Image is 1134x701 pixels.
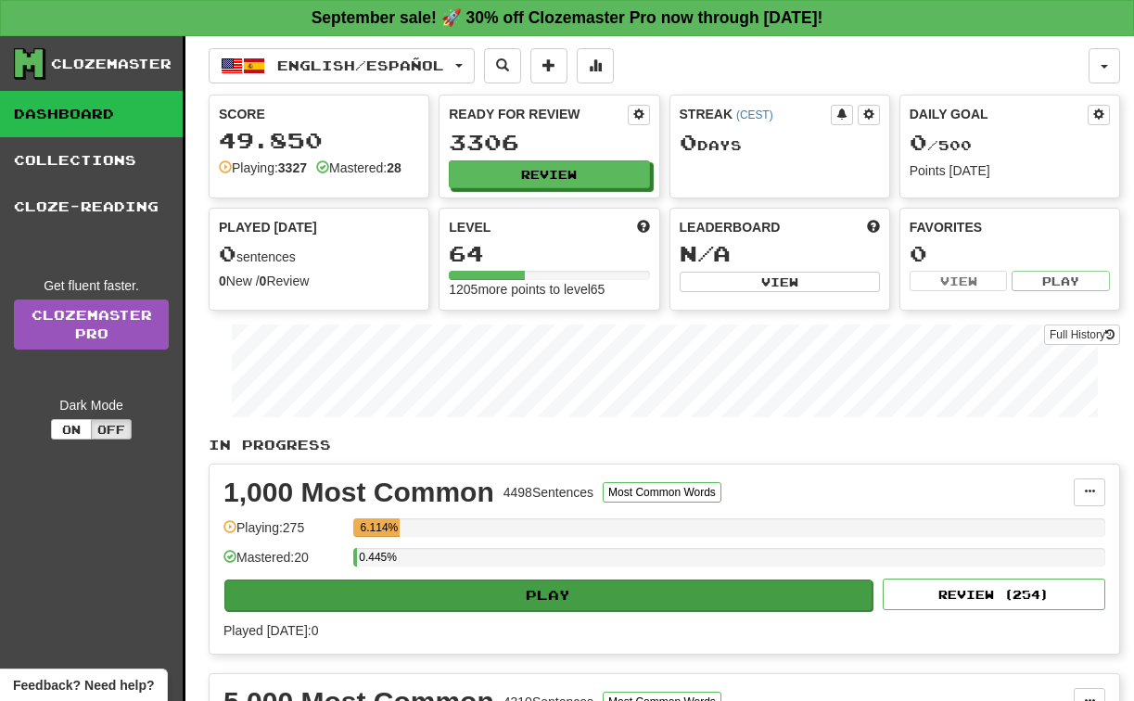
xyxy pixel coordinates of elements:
[736,108,773,121] a: (CEST)
[449,280,649,299] div: 1205 more points to level 65
[209,48,475,83] button: English/Español
[209,436,1120,454] p: In Progress
[260,274,267,288] strong: 0
[910,161,1110,180] div: Points [DATE]
[910,137,972,153] span: / 500
[223,548,344,579] div: Mastered: 20
[449,242,649,265] div: 64
[680,272,880,292] button: View
[219,240,236,266] span: 0
[637,218,650,236] span: Score more points to level up
[14,276,169,295] div: Get fluent faster.
[680,105,831,123] div: Streak
[883,579,1105,610] button: Review (254)
[14,300,169,350] a: ClozemasterPro
[316,159,401,177] div: Mastered:
[219,129,419,152] div: 49.850
[449,105,627,123] div: Ready for Review
[867,218,880,236] span: This week in points, UTC
[577,48,614,83] button: More stats
[680,131,880,155] div: Day s
[503,483,593,502] div: 4498 Sentences
[603,482,721,503] button: Most Common Words
[223,623,318,638] span: Played [DATE]: 0
[278,160,307,175] strong: 3327
[449,131,649,154] div: 3306
[219,105,419,123] div: Score
[530,48,567,83] button: Add sentence to collection
[219,242,419,266] div: sentences
[219,274,226,288] strong: 0
[449,218,491,236] span: Level
[910,242,1110,265] div: 0
[910,271,1008,291] button: View
[910,218,1110,236] div: Favorites
[1044,325,1120,345] button: Full History
[312,8,823,27] strong: September sale! 🚀 30% off Clozemaster Pro now through [DATE]!
[14,396,169,414] div: Dark Mode
[51,55,172,73] div: Clozemaster
[1012,271,1110,291] button: Play
[219,272,419,290] div: New / Review
[359,518,399,537] div: 6.114%
[680,240,731,266] span: N/A
[224,580,873,611] button: Play
[680,129,697,155] span: 0
[219,159,307,177] div: Playing:
[219,218,317,236] span: Played [DATE]
[277,57,444,73] span: English / Español
[449,160,649,188] button: Review
[91,419,132,440] button: Off
[484,48,521,83] button: Search sentences
[387,160,401,175] strong: 28
[910,105,1088,125] div: Daily Goal
[51,419,92,440] button: On
[910,129,927,155] span: 0
[680,218,781,236] span: Leaderboard
[223,518,344,549] div: Playing: 275
[13,676,154,695] span: Open feedback widget
[223,478,494,506] div: 1,000 Most Common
